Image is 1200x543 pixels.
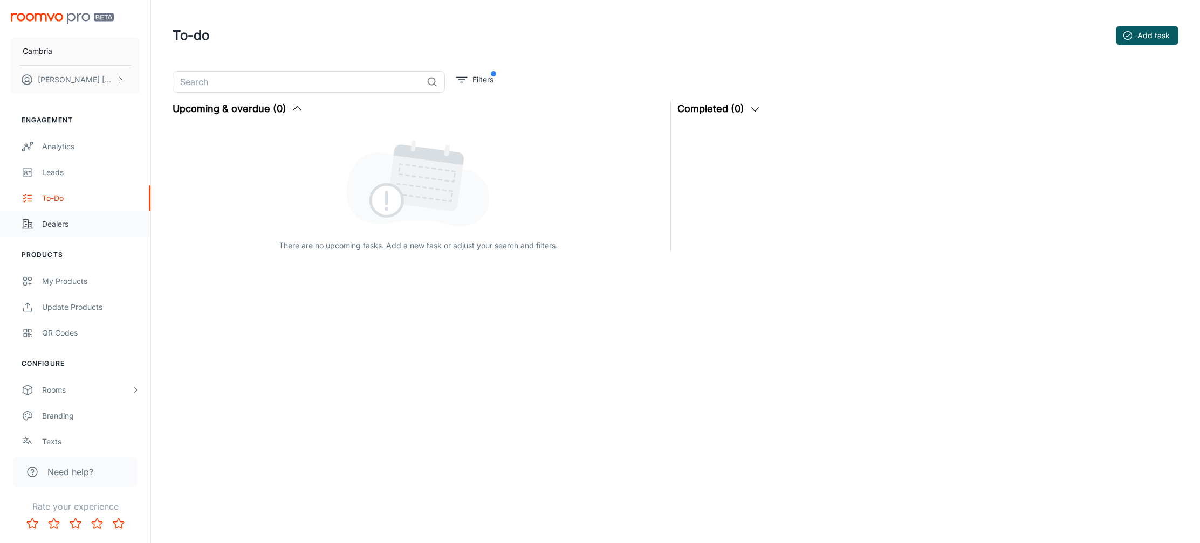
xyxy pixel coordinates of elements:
div: Dealers [42,218,140,230]
div: My Products [42,275,140,287]
input: Search [173,71,422,93]
h1: To-do [173,26,209,45]
p: There are no upcoming tasks. Add a new task or adjust your search and filters. [279,240,558,252]
p: Cambria [23,45,52,57]
button: [PERSON_NAME] [PERSON_NAME] [11,66,140,94]
div: Analytics [42,141,140,152]
button: Cambria [11,37,140,65]
img: Roomvo PRO Beta [11,13,114,24]
p: Filters [472,74,493,86]
div: Leads [42,166,140,178]
button: Completed (0) [677,101,762,116]
div: QR Codes [42,327,140,339]
div: Update Products [42,301,140,313]
img: upcoming_and_overdue_tasks_empty_state.svg [346,138,490,227]
div: To-do [42,192,140,204]
button: Upcoming & overdue (0) [173,101,304,116]
button: Add task [1116,26,1178,45]
p: [PERSON_NAME] [PERSON_NAME] [38,74,114,86]
button: filter [454,71,496,88]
